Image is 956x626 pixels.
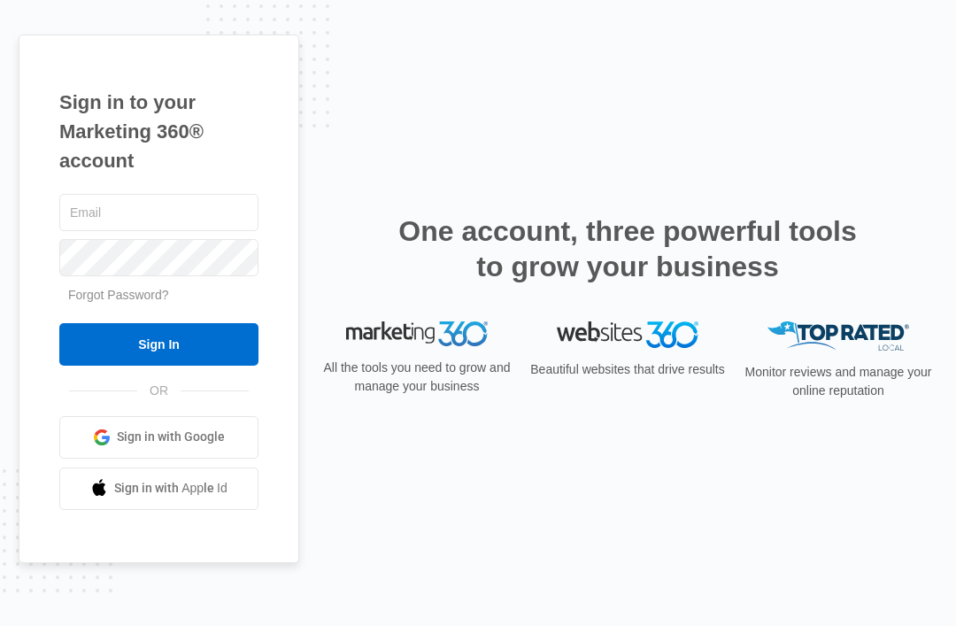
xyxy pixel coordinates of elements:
[318,359,516,396] p: All the tools you need to grow and manage your business
[117,428,225,446] span: Sign in with Google
[114,479,227,498] span: Sign in with Apple Id
[59,194,258,231] input: Email
[528,360,727,379] p: Beautiful websites that drive results
[137,382,181,400] span: OR
[68,288,169,302] a: Forgot Password?
[767,321,909,351] img: Top Rated Local
[346,321,488,346] img: Marketing 360
[59,88,258,175] h1: Sign in to your Marketing 360® account
[59,468,258,510] a: Sign in with Apple Id
[59,416,258,459] a: Sign in with Google
[739,363,937,400] p: Monitor reviews and manage your online reputation
[59,323,258,366] input: Sign In
[557,321,698,347] img: Websites 360
[393,213,862,284] h2: One account, three powerful tools to grow your business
